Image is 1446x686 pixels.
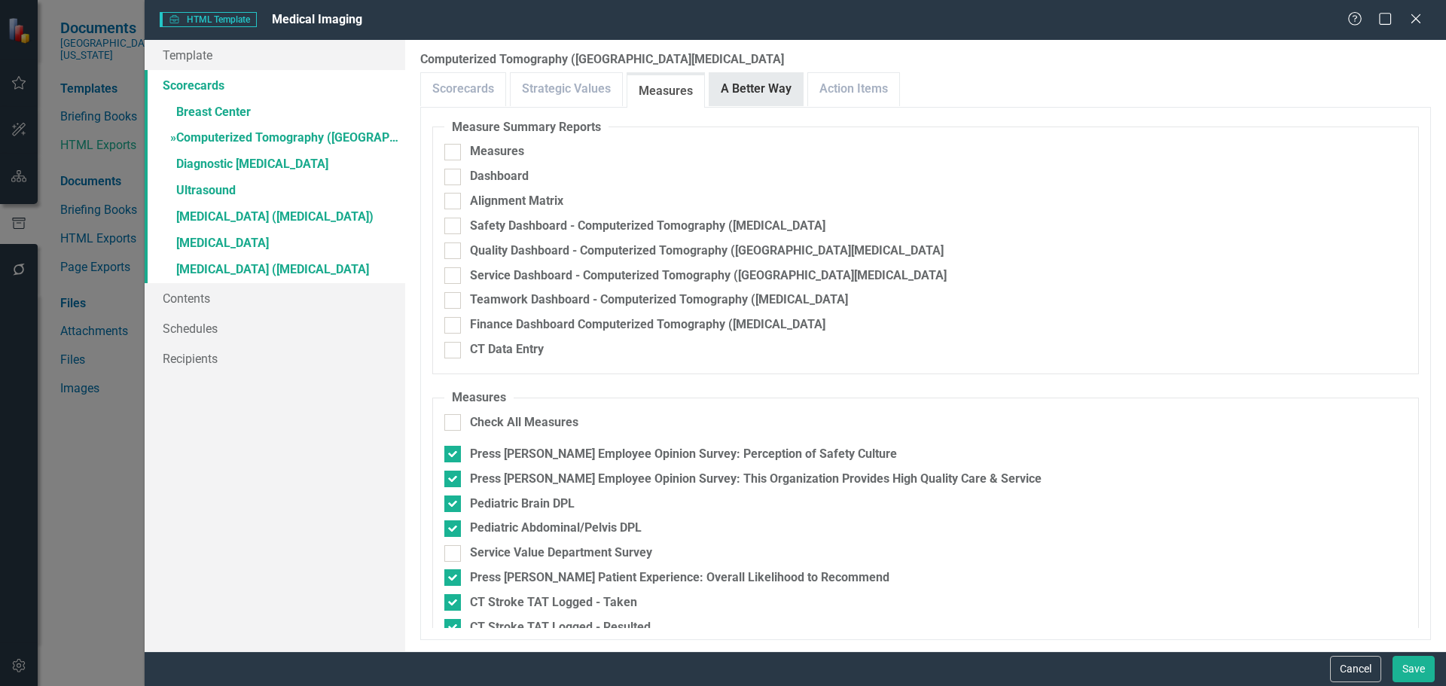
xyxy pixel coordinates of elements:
a: A Better Way [709,73,803,105]
legend: Measures [444,389,514,407]
div: Teamwork Dashboard - Computerized Tomography ([MEDICAL_DATA] [470,291,848,309]
label: Computerized Tomography ([GEOGRAPHIC_DATA][MEDICAL_DATA] [420,51,1431,69]
div: Pediatric Brain DPL [470,495,575,513]
a: Diagnostic [MEDICAL_DATA] [145,152,405,178]
a: Strategic Values [511,73,622,105]
span: Medical Imaging [272,12,362,26]
a: Template [145,40,405,70]
div: Safety Dashboard - Computerized Tomography ([MEDICAL_DATA] [470,218,825,235]
div: Press [PERSON_NAME] Employee Opinion Survey: Perception of Safety Culture [470,446,897,463]
div: Finance Dashboard Computerized Tomography ([MEDICAL_DATA] [470,316,825,334]
div: CT Stroke TAT Logged - Taken [470,594,637,611]
a: Action Items [808,73,899,105]
a: Breast Center [145,100,405,127]
div: Alignment Matrix [470,193,563,210]
a: [MEDICAL_DATA] [145,231,405,258]
button: Save [1393,656,1435,682]
div: Check All Measures [470,414,578,431]
span: HTML Template [160,12,257,27]
div: Quality Dashboard - Computerized Tomography ([GEOGRAPHIC_DATA][MEDICAL_DATA] [470,242,944,260]
a: Schedules [145,313,405,343]
a: Scorecards [145,70,405,100]
div: Service Dashboard - Computerized Tomography ([GEOGRAPHIC_DATA][MEDICAL_DATA] [470,267,947,285]
div: Dashboard [470,168,529,185]
div: Press [PERSON_NAME] Patient Experience: Overall Likelihood to Recommend [470,569,889,587]
div: CT Data Entry [470,341,544,358]
div: Pediatric Abdominal/Pelvis DPL [470,520,642,537]
a: »Computerized Tomography ([GEOGRAPHIC_DATA][MEDICAL_DATA] [145,126,405,152]
a: Recipients [145,343,405,373]
a: [MEDICAL_DATA] ([MEDICAL_DATA]) [145,205,405,231]
button: Cancel [1330,656,1381,682]
a: Measures [627,75,704,108]
a: Contents [145,283,405,313]
div: Measures [470,143,524,160]
div: Press [PERSON_NAME] Employee Opinion Survey: This Organization Provides High Quality Care & Service [470,471,1042,488]
a: Ultrasound [145,178,405,205]
span: » [170,130,176,145]
div: CT Stroke TAT Logged - Resulted [470,619,651,636]
div: Service Value Department Survey [470,544,652,562]
a: Scorecards [421,73,505,105]
legend: Measure Summary Reports [444,119,609,136]
a: [MEDICAL_DATA] ([MEDICAL_DATA] [145,258,405,284]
